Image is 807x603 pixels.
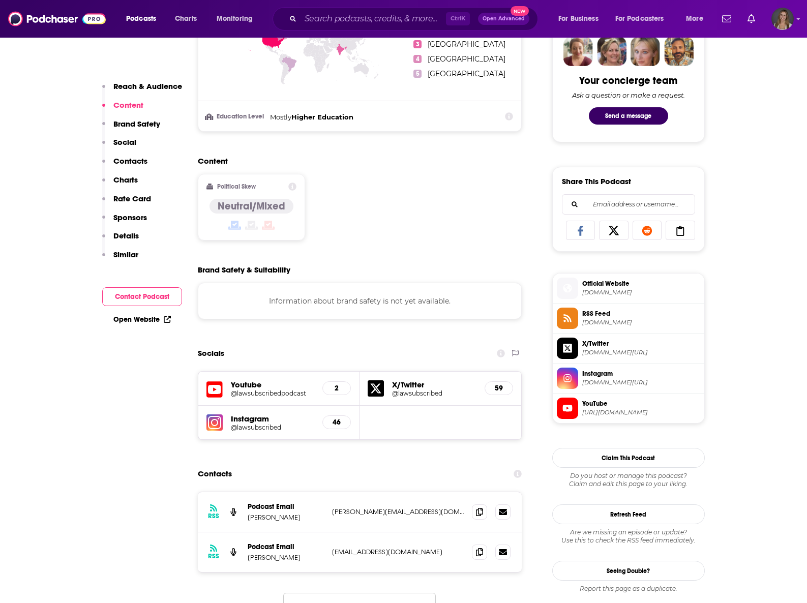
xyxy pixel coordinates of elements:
p: Charts [113,175,138,185]
p: Similar [113,250,138,259]
p: Reach & Audience [113,81,182,91]
span: For Business [558,12,599,26]
div: Ask a question or make a request. [572,91,685,99]
button: Charts [102,175,138,194]
button: Refresh Feed [552,504,705,524]
img: User Profile [771,8,794,30]
div: Are we missing an episode or update? Use this to check the RSS feed immediately. [552,528,705,545]
h5: 46 [331,418,342,427]
h3: RSS [208,552,219,560]
button: Reach & Audience [102,81,182,100]
p: Social [113,137,136,147]
span: Podcasts [126,12,156,26]
p: Podcast Email [248,542,324,551]
span: 4 [413,55,422,63]
span: X/Twitter [582,339,700,348]
span: instagram.com/lawsubscribed [582,379,700,386]
img: Podchaser - Follow, Share and Rate Podcasts [8,9,106,28]
a: @lawsubscribed [231,424,315,431]
span: Mostly [270,113,291,121]
span: Charts [175,12,197,26]
span: [GEOGRAPHIC_DATA] [428,69,505,78]
button: Send a message [589,107,668,125]
button: Rate Card [102,194,151,213]
h2: Contacts [198,464,232,484]
img: Sydney Profile [563,37,593,66]
button: Open AdvancedNew [478,13,529,25]
span: YouTube [582,399,700,408]
h3: Education Level [206,113,266,120]
span: Logged in as hhughes [771,8,794,30]
div: Claim and edit this page to your liking. [552,472,705,488]
h2: Brand Safety & Suitability [198,265,290,275]
button: open menu [551,11,611,27]
p: [EMAIL_ADDRESS][DOMAIN_NAME] [332,548,464,556]
a: YouTube[URL][DOMAIN_NAME] [557,398,700,419]
div: Search followers [562,194,695,215]
img: Barbara Profile [597,37,626,66]
div: Report this page as a duplicate. [552,585,705,593]
a: Copy Link [666,221,695,240]
h5: X/Twitter [392,380,476,389]
button: open menu [609,11,679,27]
a: Show notifications dropdown [718,10,735,27]
a: Official Website[DOMAIN_NAME] [557,278,700,299]
h3: RSS [208,512,219,520]
span: [GEOGRAPHIC_DATA] [428,40,505,49]
button: Contact Podcast [102,287,182,306]
span: Higher Education [291,113,353,121]
span: 5 [413,70,422,78]
a: Share on Reddit [633,221,662,240]
span: For Podcasters [615,12,664,26]
p: Podcast Email [248,502,324,511]
button: Details [102,231,139,250]
a: Charts [168,11,203,27]
div: Search podcasts, credits, & more... [282,7,548,31]
a: Seeing Double? [552,561,705,581]
button: Content [102,100,143,119]
button: open menu [210,11,266,27]
button: Brand Safety [102,119,160,138]
h2: Content [198,156,514,166]
p: Details [113,231,139,240]
button: Claim This Podcast [552,448,705,468]
a: X/Twitter[DOMAIN_NAME][URL] [557,338,700,359]
span: api.substack.com [582,319,700,326]
div: Information about brand safety is not yet available. [198,283,522,319]
a: @lawsubscribed [392,389,476,397]
a: RSS Feed[DOMAIN_NAME] [557,308,700,329]
span: twitter.com/lawsubscribed [582,349,700,356]
button: Similar [102,250,138,268]
h5: 2 [331,384,342,393]
img: Jules Profile [631,37,660,66]
span: Ctrl K [446,12,470,25]
a: Show notifications dropdown [743,10,759,27]
input: Email address or username... [571,195,686,214]
button: open menu [119,11,169,27]
h4: Neutral/Mixed [218,200,285,213]
a: @lawsubscribedpodcast [231,389,315,397]
p: Brand Safety [113,119,160,129]
p: [PERSON_NAME] [248,553,324,562]
span: Open Advanced [483,16,525,21]
span: Monitoring [217,12,253,26]
span: New [511,6,529,16]
span: Instagram [582,369,700,378]
button: Social [102,137,136,156]
p: Content [113,100,143,110]
button: open menu [679,11,716,27]
span: RSS Feed [582,309,700,318]
p: Contacts [113,156,147,166]
img: Jon Profile [664,37,694,66]
button: Sponsors [102,213,147,231]
a: Open Website [113,315,171,324]
span: [GEOGRAPHIC_DATA] [428,54,505,64]
h2: Socials [198,344,224,363]
span: More [686,12,703,26]
img: iconImage [206,414,223,431]
h5: Youtube [231,380,315,389]
a: Share on X/Twitter [599,221,629,240]
h5: Instagram [231,414,315,424]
